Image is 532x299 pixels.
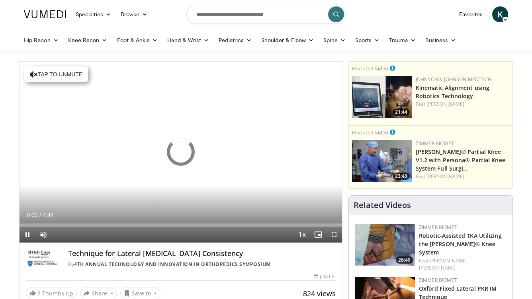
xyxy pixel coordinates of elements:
[393,109,410,116] span: 21:44
[396,256,413,264] span: 28:49
[294,227,310,243] button: Playback Rate
[352,140,412,182] img: 99b1778f-d2b2-419a-8659-7269f4b428ba.150x105_q85_crop-smart_upscale.jpg
[63,32,112,48] a: Knee Recon
[430,257,469,264] a: [PERSON_NAME],
[419,257,506,272] div: Feat.
[416,76,491,83] a: Johnson & Johnson MedTech
[256,32,319,48] a: Shoulder & Elbow
[20,62,342,243] video-js: Video Player
[421,32,461,48] a: Business
[186,5,346,24] input: Search topics, interventions
[24,66,88,82] button: Tap to unmute
[352,76,412,118] img: 85482610-0380-4aae-aa4a-4a9be0c1a4f1.150x105_q85_crop-smart_upscale.jpg
[37,289,41,297] span: 3
[39,212,41,218] span: /
[352,76,412,118] a: 21:44
[352,140,412,182] a: 23:43
[354,200,411,210] h4: Related Videos
[116,6,153,22] a: Browse
[393,173,410,180] span: 23:43
[355,224,415,266] a: 28:49
[419,232,502,256] a: Robotic-Assisted TKA Utilizing the [PERSON_NAME]® Knee System
[19,32,63,48] a: Hip Recon
[112,32,163,48] a: Foot & Ankle
[492,6,508,22] a: K
[419,277,457,283] a: Zimmer Biomet
[214,32,256,48] a: Pediatrics
[454,6,487,22] a: Favorites
[426,173,464,180] a: [PERSON_NAME]
[20,227,35,243] button: Pause
[20,223,342,227] div: Progress Bar
[24,10,66,18] img: VuMedi Logo
[68,249,336,258] h4: Technique for Lateral [MEDICAL_DATA] Consistency
[27,212,37,218] span: 0:00
[416,140,454,147] a: Zimmer Biomet
[419,224,457,231] a: Zimmer Biomet
[314,273,335,280] div: [DATE]
[416,148,505,172] a: [PERSON_NAME]® Partial Knee V1.2 with Persona® Partial Knee System Full Surgi…
[74,261,271,268] a: 4th Annual Technology and Innovation in Orthopedics Symposium
[310,227,326,243] button: Enable picture-in-picture mode
[416,101,509,108] div: Feat.
[416,84,490,100] a: Kinematic Alignment using Robotics Technology
[426,101,464,107] a: [PERSON_NAME]
[43,212,53,218] span: 4:44
[162,32,214,48] a: Hand & Wrist
[319,32,350,48] a: Spine
[303,289,336,298] span: 824 views
[352,65,388,72] small: Featured Video
[416,173,509,180] div: Feat.
[326,227,342,243] button: Fullscreen
[68,261,336,268] div: By
[419,264,457,271] a: [PERSON_NAME]
[355,224,415,266] img: 8628d054-67c0-4db7-8e0b-9013710d5e10.150x105_q85_crop-smart_upscale.jpg
[26,249,59,268] img: 4th Annual Technology and Innovation in Orthopedics Symposium
[35,227,51,243] button: Unmute
[384,32,421,48] a: Trauma
[71,6,116,22] a: Specialties
[350,32,385,48] a: Sports
[352,129,388,136] small: Featured Video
